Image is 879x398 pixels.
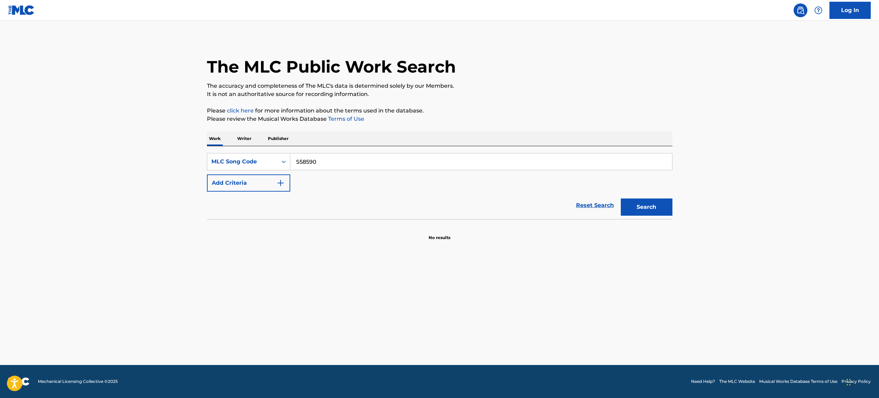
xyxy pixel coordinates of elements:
[621,198,672,216] button: Search
[8,5,35,15] img: MLC Logo
[8,377,30,386] img: logo
[829,2,871,19] a: Log In
[207,56,456,77] h1: The MLC Public Work Search
[207,174,290,192] button: Add Criteria
[207,153,672,219] form: Search Form
[276,179,285,187] img: 9d2ae6d4665cec9f34b9.svg
[211,158,273,166] div: MLC Song Code
[327,116,364,122] a: Terms of Use
[38,378,118,385] span: Mechanical Licensing Collective © 2025
[812,3,825,17] div: Help
[266,131,291,146] p: Publisher
[794,3,807,17] a: Public Search
[207,82,672,90] p: The accuracy and completeness of The MLC's data is determined solely by our Members.
[796,6,805,14] img: search
[691,378,715,385] a: Need Help?
[235,131,253,146] p: Writer
[845,365,879,398] iframe: Chat Widget
[573,198,617,213] a: Reset Search
[814,6,823,14] img: help
[207,131,223,146] p: Work
[207,107,672,115] p: Please for more information about the terms used in the database.
[227,107,254,114] a: click here
[841,378,871,385] a: Privacy Policy
[429,226,450,241] p: No results
[207,115,672,123] p: Please review the Musical Works Database
[719,378,755,385] a: The MLC Website
[759,378,837,385] a: Musical Works Database Terms of Use
[847,372,851,392] div: Drag
[207,90,672,98] p: It is not an authoritative source for recording information.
